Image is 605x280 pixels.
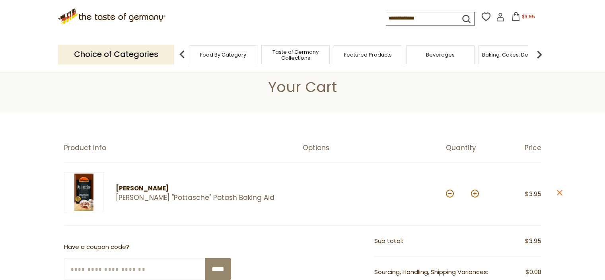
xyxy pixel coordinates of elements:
[374,237,403,245] span: Sub total:
[522,13,535,20] span: $3.95
[446,144,494,152] div: Quantity
[64,144,303,152] div: Product Info
[64,172,104,212] img: Ostmann "Pottasche" Potash Baking Aid
[506,12,540,24] button: $3.95
[303,144,446,152] div: Options
[25,78,580,96] h1: Your Cart
[494,144,541,152] div: Price
[64,242,231,252] p: Have a coupon code?
[174,47,190,63] img: previous arrow
[525,190,541,198] span: $3.95
[58,45,174,64] p: Choice of Categories
[344,52,392,58] a: Featured Products
[525,236,541,246] span: $3.95
[426,52,455,58] a: Beverages
[264,49,327,61] a: Taste of Germany Collections
[200,52,246,58] a: Food By Category
[482,52,544,58] a: Baking, Cakes, Desserts
[374,268,488,276] span: Sourcing, Handling, Shipping Variances:
[116,184,289,194] div: [PERSON_NAME]
[525,267,541,277] span: $0.08
[531,47,547,63] img: next arrow
[116,194,289,202] a: [PERSON_NAME] "Pottasche" Potash Baking Aid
